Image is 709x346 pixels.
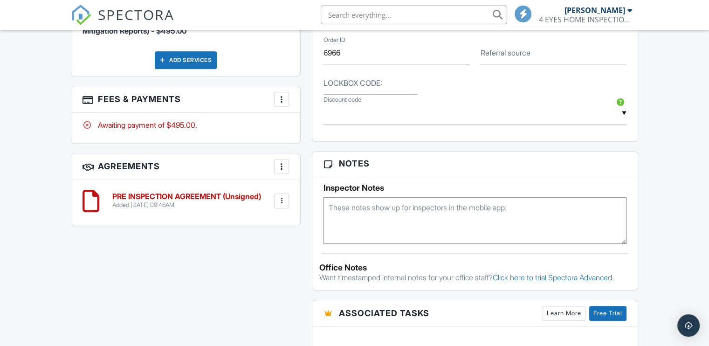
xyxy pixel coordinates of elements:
[71,153,300,180] h3: Agreements
[319,263,631,272] div: Office Notes
[312,152,638,176] h3: Notes
[324,96,361,104] label: Discount code
[324,36,345,44] label: Order ID
[677,314,700,337] div: Open Intercom Messenger
[112,201,261,209] div: Added [DATE] 09:46AM
[339,307,429,319] span: Associated Tasks
[481,48,530,58] label: Referral source
[155,51,217,69] div: Add Services
[324,183,626,193] h5: Inspector Notes
[98,5,174,24] span: SPECTORA
[324,78,382,88] label: LOCKBOX CODE:
[319,272,631,283] p: Want timestamped internal notes for your office staff?
[71,5,91,25] img: The Best Home Inspection Software - Spectora
[564,6,625,15] div: [PERSON_NAME]
[321,6,507,24] input: Search everything...
[71,86,300,113] h3: Fees & Payments
[493,273,614,282] a: Click here to trial Spectora Advanced.
[112,193,261,201] h6: PRE INSPECTION AGREEMENT (Unsigned)
[112,193,261,209] a: PRE INSPECTION AGREEMENT (Unsigned) Added [DATE] 09:46AM
[589,306,626,321] a: Free Trial
[543,306,585,321] a: Learn More
[324,72,417,95] input: LOCKBOX CODE:
[539,15,632,24] div: 4 EYES HOME INSPECTIONS LLC
[83,120,289,130] div: Awaiting payment of $495.00.
[71,13,174,32] a: SPECTORA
